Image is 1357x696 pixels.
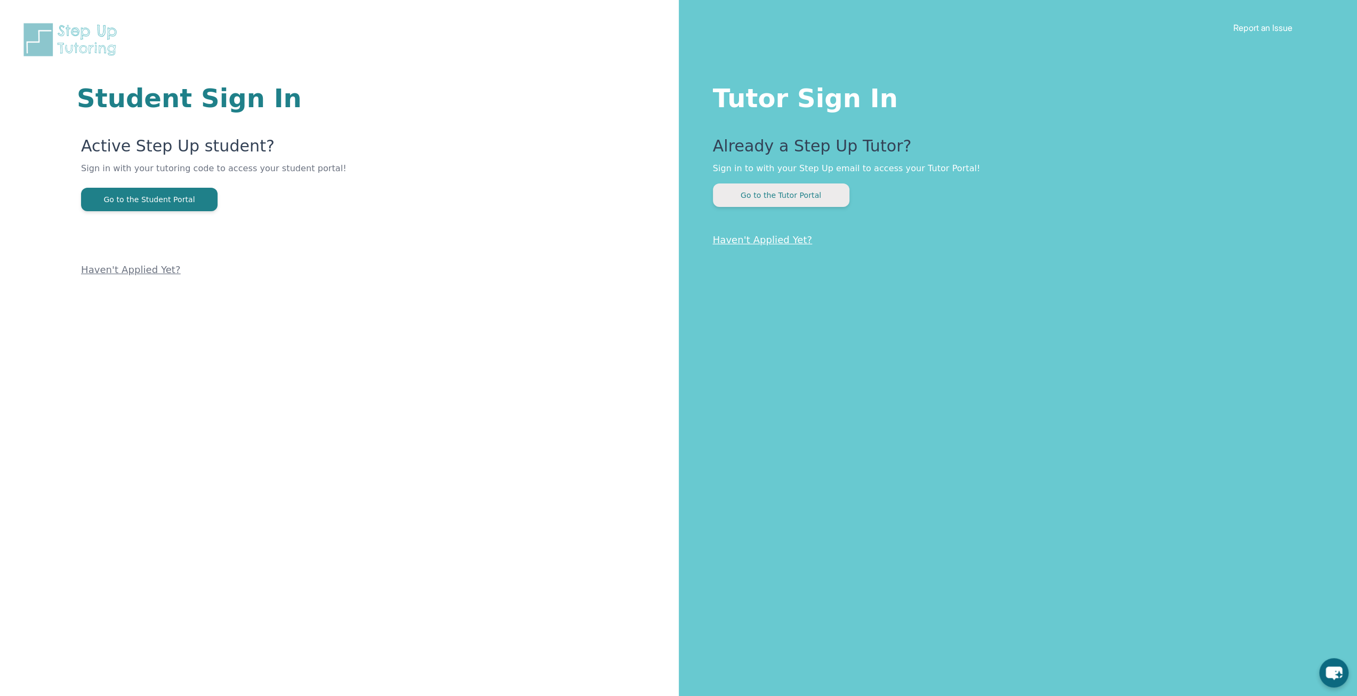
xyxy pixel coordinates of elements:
[81,188,218,211] button: Go to the Student Portal
[713,81,1315,111] h1: Tutor Sign In
[713,190,849,200] a: Go to the Tutor Portal
[713,137,1315,162] p: Already a Step Up Tutor?
[81,162,551,188] p: Sign in with your tutoring code to access your student portal!
[713,234,813,245] a: Haven't Applied Yet?
[81,137,551,162] p: Active Step Up student?
[77,85,551,111] h1: Student Sign In
[81,194,218,204] a: Go to the Student Portal
[21,21,124,58] img: Step Up Tutoring horizontal logo
[713,162,1315,175] p: Sign in to with your Step Up email to access your Tutor Portal!
[81,264,181,275] a: Haven't Applied Yet?
[713,183,849,207] button: Go to the Tutor Portal
[1319,658,1348,687] button: chat-button
[1233,22,1292,33] a: Report an Issue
